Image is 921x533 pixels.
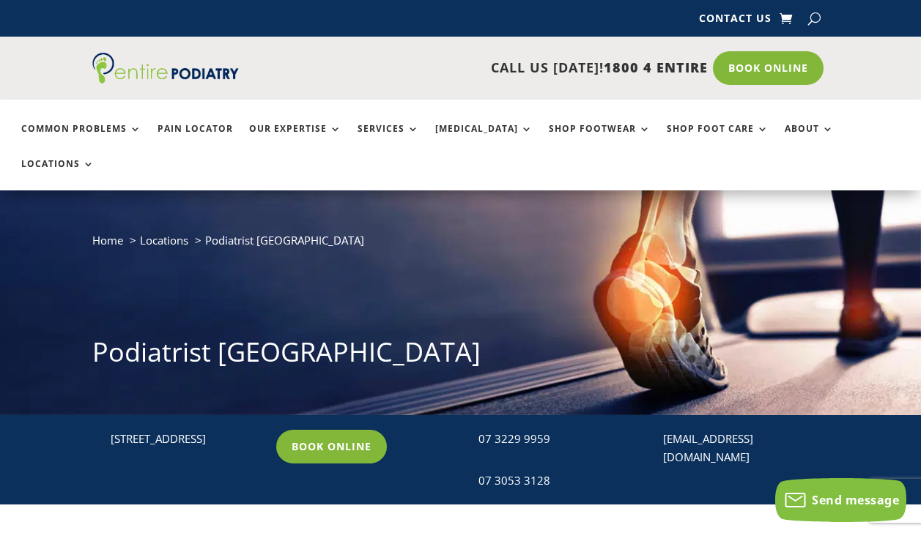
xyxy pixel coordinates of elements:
a: Home [92,233,123,247]
a: Common Problems [21,124,141,155]
a: [MEDICAL_DATA] [435,124,533,155]
a: Entire Podiatry [92,72,239,86]
div: 07 3229 9959 [478,430,633,449]
span: Podiatrist [GEOGRAPHIC_DATA] [205,233,364,247]
p: [STREET_ADDRESS] [111,430,265,449]
span: Send message [812,492,899,508]
a: [EMAIL_ADDRESS][DOMAIN_NAME] [663,431,753,465]
button: Send message [775,478,906,522]
a: Services [358,124,419,155]
a: Book Online [713,51,824,85]
a: Book Online [276,430,387,463]
a: Shop Foot Care [667,124,769,155]
p: CALL US [DATE]! [257,59,708,78]
div: 07 3053 3128 [478,471,633,491]
h1: Podiatrist [GEOGRAPHIC_DATA] [92,334,829,378]
a: Our Expertise [249,124,341,155]
a: Shop Footwear [549,124,651,155]
img: logo (1) [92,53,239,83]
a: Contact Us [699,13,772,29]
a: Pain Locator [158,124,233,155]
a: Locations [21,159,95,190]
a: Locations [140,233,188,247]
span: 1800 4 ENTIRE [604,59,708,76]
nav: breadcrumb [92,231,829,261]
a: About [785,124,834,155]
